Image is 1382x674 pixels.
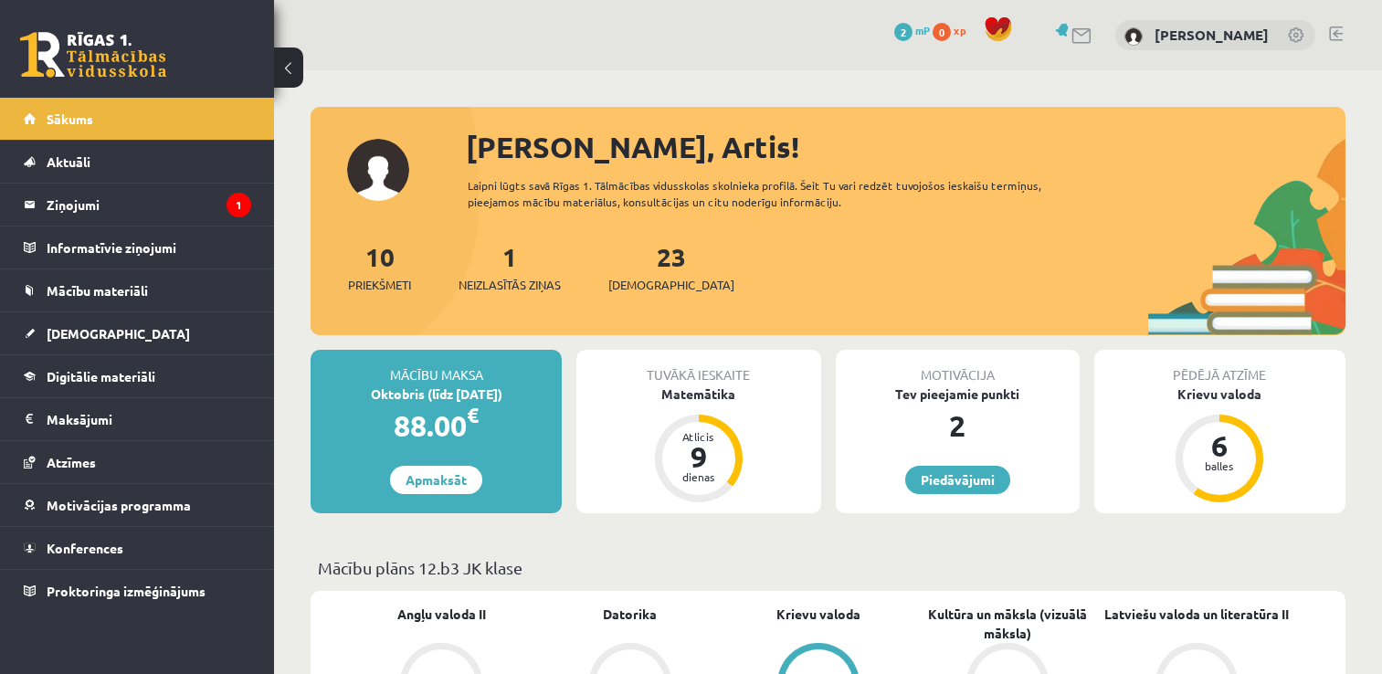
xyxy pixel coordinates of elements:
span: 0 [933,23,951,41]
div: 88.00 [311,404,562,448]
a: [PERSON_NAME] [1155,26,1269,44]
a: Atzīmes [24,441,251,483]
span: Atzīmes [47,454,96,470]
div: balles [1192,460,1247,471]
div: Pēdējā atzīme [1094,350,1345,384]
span: [DEMOGRAPHIC_DATA] [47,325,190,342]
p: Mācību plāns 12.b3 JK klase [318,555,1338,580]
span: Konferences [47,540,123,556]
span: mP [915,23,930,37]
a: Angļu valoda II [397,605,486,624]
a: Datorika [603,605,657,624]
div: 2 [836,404,1080,448]
span: Digitālie materiāli [47,368,155,384]
a: Piedāvājumi [905,466,1010,494]
legend: Ziņojumi [47,184,251,226]
legend: Maksājumi [47,398,251,440]
a: Konferences [24,527,251,569]
span: Aktuāli [47,153,90,170]
a: Maksājumi [24,398,251,440]
div: 6 [1192,431,1247,460]
div: Atlicis [671,431,726,442]
a: Proktoringa izmēģinājums [24,570,251,612]
div: Tuvākā ieskaite [576,350,820,384]
a: Apmaksāt [390,466,482,494]
div: Krievu valoda [1094,384,1345,404]
span: Priekšmeti [348,276,411,294]
div: 9 [671,442,726,471]
a: [DEMOGRAPHIC_DATA] [24,312,251,354]
div: Motivācija [836,350,1080,384]
a: 10Priekšmeti [348,240,411,294]
a: Informatīvie ziņojumi [24,226,251,269]
a: Krievu valoda 6 balles [1094,384,1345,505]
a: Sākums [24,98,251,140]
a: 23[DEMOGRAPHIC_DATA] [608,240,734,294]
a: 2 mP [894,23,930,37]
a: Rīgas 1. Tālmācības vidusskola [20,32,166,78]
span: Motivācijas programma [47,497,191,513]
div: Tev pieejamie punkti [836,384,1080,404]
span: xp [954,23,965,37]
a: 1Neizlasītās ziņas [459,240,561,294]
span: 2 [894,23,913,41]
legend: Informatīvie ziņojumi [47,226,251,269]
a: Digitālie materiāli [24,355,251,397]
img: Artis Semjonovs [1124,27,1143,46]
a: Krievu valoda [776,605,860,624]
a: Matemātika Atlicis 9 dienas [576,384,820,505]
a: Latviešu valoda un literatūra II [1104,605,1289,624]
i: 1 [227,193,251,217]
span: Neizlasītās ziņas [459,276,561,294]
div: dienas [671,471,726,482]
span: Sākums [47,111,93,127]
a: 0 xp [933,23,975,37]
div: Mācību maksa [311,350,562,384]
a: Mācību materiāli [24,269,251,311]
div: Laipni lūgts savā Rīgas 1. Tālmācības vidusskolas skolnieka profilā. Šeit Tu vari redzēt tuvojošo... [468,177,1089,210]
span: Mācību materiāli [47,282,148,299]
div: [PERSON_NAME], Artis! [466,125,1345,169]
a: Ziņojumi1 [24,184,251,226]
a: Aktuāli [24,141,251,183]
span: [DEMOGRAPHIC_DATA] [608,276,734,294]
span: € [467,402,479,428]
span: Proktoringa izmēģinājums [47,583,206,599]
a: Kultūra un māksla (vizuālā māksla) [913,605,1102,643]
div: Matemātika [576,384,820,404]
a: Motivācijas programma [24,484,251,526]
div: Oktobris (līdz [DATE]) [311,384,562,404]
